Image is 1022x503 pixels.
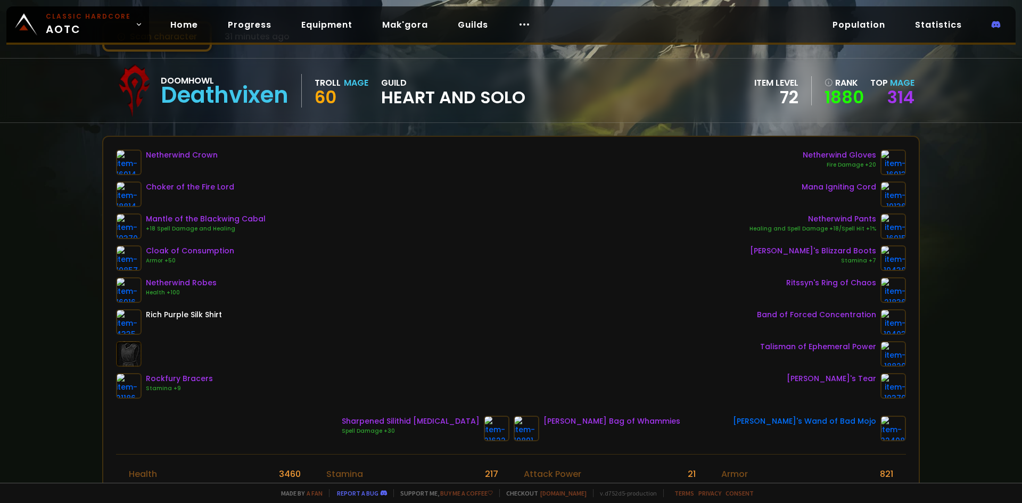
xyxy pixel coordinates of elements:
div: 307 [482,481,498,494]
div: [PERSON_NAME]'s Tear [787,373,876,384]
a: 314 [887,85,914,109]
div: Stamina +9 [146,384,213,393]
div: Rich Purple Silk Shirt [146,309,222,320]
a: [DOMAIN_NAME] [540,489,587,497]
div: 217 [485,467,498,481]
div: Dodge [721,481,750,494]
a: Report a bug [337,489,378,497]
div: 5538 [279,481,301,494]
div: Health [129,467,157,481]
img: item-18814 [116,182,142,207]
div: Cloak of Consumption [146,245,234,257]
div: Band of Forced Concentration [757,309,876,320]
a: 1880 [825,89,864,105]
div: Spell Damage +30 [342,427,480,435]
div: Intellect [326,481,361,494]
img: item-22408 [880,416,906,441]
div: Sharpened Silithid [MEDICAL_DATA] [342,416,480,427]
img: item-19370 [116,213,142,239]
div: Mana Igniting Cord [802,182,876,193]
span: 60 [315,85,336,109]
div: Healing and Spell Damage +18/Spell Hit +1% [749,225,876,233]
div: 821 [880,467,893,481]
img: item-19136 [880,182,906,207]
img: item-16914 [116,150,142,175]
div: Netherwind Pants [749,213,876,225]
div: [PERSON_NAME] Bag of Whammies [543,416,680,427]
div: Stamina +7 [750,257,876,265]
span: v. d752d5 - production [593,489,657,497]
span: Mage [890,77,914,89]
span: AOTC [46,12,131,37]
img: item-16916 [116,277,142,303]
div: Choker of the Fire Lord [146,182,234,193]
img: item-21622 [484,416,509,441]
a: Equipment [293,14,361,36]
img: item-16913 [880,150,906,175]
img: item-19857 [116,245,142,271]
div: Top [870,76,914,89]
a: Terms [674,489,694,497]
div: Netherwind Crown [146,150,218,161]
a: Population [824,14,894,36]
div: Armor +50 [146,257,234,265]
span: Support me, [393,489,493,497]
img: item-19891 [514,416,539,441]
div: 5 % [880,481,893,494]
a: Mak'gora [374,14,436,36]
img: item-18820 [880,341,906,367]
div: 21 [688,467,696,481]
div: +18 Spell Damage and Healing [146,225,266,233]
div: Rockfury Bracers [146,373,213,384]
div: Doomhowl [161,74,289,87]
div: 0 % [683,481,696,494]
div: 3460 [279,467,301,481]
a: Consent [726,489,754,497]
div: Stamina [326,467,363,481]
a: Statistics [906,14,970,36]
span: Checkout [499,489,587,497]
div: Melee critic [524,481,573,494]
div: Attack Power [524,467,581,481]
div: [PERSON_NAME]'s Wand of Bad Mojo [733,416,876,427]
img: item-19403 [880,309,906,335]
div: Armor [721,467,748,481]
div: Mantle of the Blackwing Cabal [146,213,266,225]
div: Deathvixen [161,87,289,103]
div: Talisman of Ephemeral Power [760,341,876,352]
img: item-21836 [880,277,906,303]
a: Privacy [698,489,721,497]
div: 72 [754,89,798,105]
div: Troll [315,76,341,89]
img: item-21186 [116,373,142,399]
a: a fan [307,489,323,497]
img: item-4335 [116,309,142,335]
div: item level [754,76,798,89]
a: Home [162,14,207,36]
a: Buy me a coffee [440,489,493,497]
img: item-19379 [880,373,906,399]
img: item-16915 [880,213,906,239]
div: Netherwind Robes [146,277,217,288]
small: Classic Hardcore [46,12,131,21]
div: [PERSON_NAME]'s Blizzard Boots [750,245,876,257]
span: Heart and Solo [381,89,525,105]
div: Mana [129,481,153,494]
div: rank [825,76,864,89]
div: Mage [344,76,368,89]
div: Fire Damage +20 [803,161,876,169]
img: item-19438 [880,245,906,271]
a: Progress [219,14,280,36]
div: Ritssyn's Ring of Chaos [786,277,876,288]
a: Classic HardcoreAOTC [6,6,149,43]
div: Netherwind Gloves [803,150,876,161]
span: Made by [275,489,323,497]
a: Guilds [449,14,497,36]
div: guild [381,76,525,105]
div: Health +100 [146,288,217,297]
